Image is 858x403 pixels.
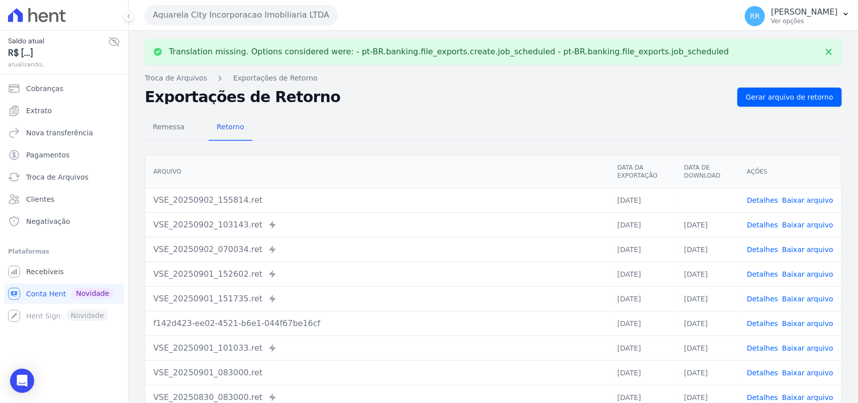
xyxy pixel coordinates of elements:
a: Retorno [209,115,252,141]
a: Detalhes [747,246,778,254]
td: [DATE] [609,262,676,286]
a: Baixar arquivo [782,344,833,352]
p: [PERSON_NAME] [771,7,838,17]
div: Plataformas [8,246,120,258]
span: Cobranças [26,84,63,94]
td: [DATE] [609,311,676,336]
div: VSE_20250901_152602.ret [153,268,601,280]
a: Exportações de Retorno [233,73,318,84]
a: Detalhes [747,319,778,328]
td: [DATE] [676,360,739,385]
span: Novidade [72,288,113,299]
span: Troca de Arquivos [26,172,88,182]
a: Conta Hent Novidade [4,284,124,304]
a: Recebíveis [4,262,124,282]
td: [DATE] [609,286,676,311]
td: [DATE] [609,237,676,262]
span: Remessa [147,117,190,137]
nav: Breadcrumb [145,73,842,84]
a: Negativação [4,211,124,231]
span: R$ [...] [8,46,108,60]
th: Arquivo [145,155,609,188]
span: Retorno [211,117,250,137]
button: RR [PERSON_NAME] Ver opções [737,2,858,30]
a: Gerar arquivo de retorno [737,88,842,107]
span: atualizando... [8,60,108,69]
h2: Exportações de Retorno [145,90,729,104]
span: Nova transferência [26,128,93,138]
a: Detalhes [747,270,778,278]
td: [DATE] [676,237,739,262]
a: Nova transferência [4,123,124,143]
span: Recebíveis [26,267,64,277]
td: [DATE] [676,212,739,237]
a: Troca de Arquivos [4,167,124,187]
a: Baixar arquivo [782,369,833,377]
span: Saldo atual [8,36,108,46]
a: Clientes [4,189,124,209]
a: Extrato [4,101,124,121]
button: Aquarela City Incorporacao Imobiliaria LTDA [145,5,338,25]
div: VSE_20250902_070034.ret [153,244,601,256]
div: f142d423-ee02-4521-b6e1-044f67be16cf [153,317,601,330]
a: Baixar arquivo [782,221,833,229]
th: Data da Exportação [609,155,676,188]
a: Detalhes [747,393,778,401]
a: Detalhes [747,196,778,204]
a: Detalhes [747,221,778,229]
div: VSE_20250901_101033.ret [153,342,601,354]
a: Baixar arquivo [782,246,833,254]
div: VSE_20250902_103143.ret [153,219,601,231]
th: Data de Download [676,155,739,188]
span: RR [750,13,759,20]
a: Remessa [145,115,193,141]
a: Baixar arquivo [782,295,833,303]
p: Ver opções [771,17,838,25]
td: [DATE] [609,336,676,360]
a: Detalhes [747,344,778,352]
span: Pagamentos [26,150,69,160]
td: [DATE] [609,188,676,212]
div: VSE_20250901_083000.ret [153,367,601,379]
a: Baixar arquivo [782,196,833,204]
a: Baixar arquivo [782,270,833,278]
td: [DATE] [676,336,739,360]
span: Conta Hent [26,289,66,299]
span: Extrato [26,106,52,116]
span: Negativação [26,216,70,226]
td: [DATE] [609,360,676,385]
nav: Sidebar [8,78,120,326]
span: Clientes [26,194,54,204]
span: Gerar arquivo de retorno [746,92,833,102]
a: Pagamentos [4,145,124,165]
div: VSE_20250902_155814.ret [153,194,601,206]
a: Troca de Arquivos [145,73,207,84]
div: VSE_20250901_151735.ret [153,293,601,305]
a: Baixar arquivo [782,393,833,401]
a: Detalhes [747,295,778,303]
td: [DATE] [676,286,739,311]
a: Baixar arquivo [782,319,833,328]
th: Ações [739,155,841,188]
td: [DATE] [676,311,739,336]
td: [DATE] [676,262,739,286]
a: Cobranças [4,78,124,99]
td: [DATE] [609,212,676,237]
div: Open Intercom Messenger [10,369,34,393]
a: Detalhes [747,369,778,377]
p: Translation missing. Options considered were: - pt-BR.banking.file_exports.create.job_scheduled -... [169,47,729,57]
